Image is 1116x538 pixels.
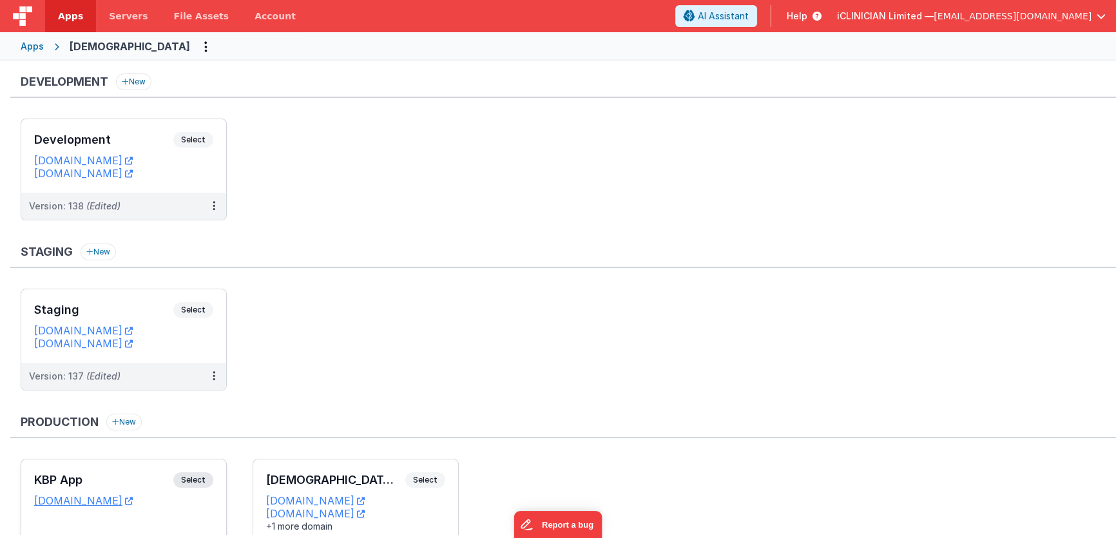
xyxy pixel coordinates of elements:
span: Select [173,472,213,488]
span: File Assets [174,10,229,23]
span: Servers [109,10,148,23]
a: [DOMAIN_NAME] [34,324,133,337]
span: Apps [58,10,83,23]
h3: KBP App [34,474,173,486]
h3: Development [34,133,173,146]
span: [EMAIL_ADDRESS][DOMAIN_NAME] [934,10,1092,23]
span: AI Assistant [698,10,749,23]
h3: Production [21,416,99,428]
a: [DOMAIN_NAME] [266,494,365,507]
span: iCLINICIAN Limited — [837,10,934,23]
button: New [116,73,151,90]
a: [DOMAIN_NAME] [266,507,365,520]
div: Apps [21,40,44,53]
h3: Staging [34,303,173,316]
div: Version: 138 [29,200,120,213]
h3: [DEMOGRAPHIC_DATA] App [266,474,405,486]
button: AI Assistant [675,5,757,27]
a: [DOMAIN_NAME] [34,167,133,180]
div: +1 more domain [266,520,445,533]
span: Help [787,10,807,23]
span: Select [405,472,445,488]
button: iCLINICIAN Limited — [EMAIL_ADDRESS][DOMAIN_NAME] [837,10,1106,23]
a: [DOMAIN_NAME] [34,154,133,167]
a: [DOMAIN_NAME] [34,494,133,507]
button: New [106,414,142,430]
button: New [81,244,116,260]
span: Select [173,302,213,318]
span: (Edited) [86,370,120,381]
span: (Edited) [86,200,120,211]
h3: Development [21,75,108,88]
a: [DOMAIN_NAME] [34,337,133,350]
div: Version: 137 [29,370,120,383]
h3: Staging [21,245,73,258]
button: Options [195,36,216,57]
span: Select [173,132,213,148]
div: [DEMOGRAPHIC_DATA] [70,39,190,54]
iframe: Marker.io feedback button [514,511,602,538]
